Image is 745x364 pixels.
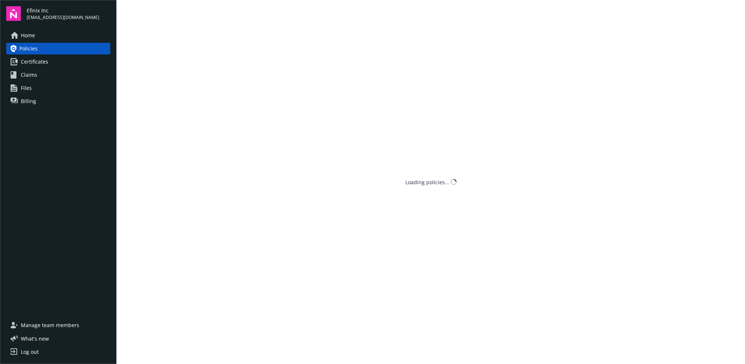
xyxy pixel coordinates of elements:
[27,6,110,21] button: Efinix Inc[EMAIL_ADDRESS][DOMAIN_NAME]
[6,30,110,41] a: Home
[21,346,39,358] div: Log out
[6,319,110,331] a: Manage team members
[6,335,61,342] button: What's new
[21,319,79,331] span: Manage team members
[27,14,99,21] span: [EMAIL_ADDRESS][DOMAIN_NAME]
[21,56,48,68] span: Certificates
[6,56,110,68] a: Certificates
[6,6,21,21] img: navigator-logo.svg
[21,69,37,81] span: Claims
[21,30,35,41] span: Home
[6,69,110,81] a: Claims
[6,82,110,94] a: Files
[27,7,99,14] span: Efinix Inc
[21,335,49,342] span: What ' s new
[21,95,36,107] span: Billing
[405,178,449,186] div: Loading policies...
[6,95,110,107] a: Billing
[6,43,110,54] a: Policies
[19,43,38,54] span: Policies
[21,82,32,94] span: Files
